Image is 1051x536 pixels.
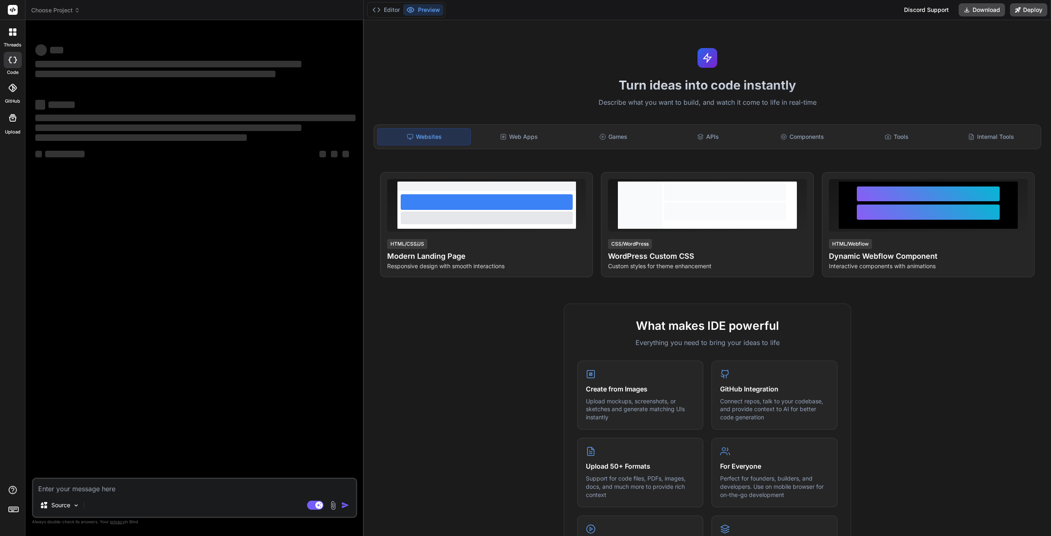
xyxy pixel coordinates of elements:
label: code [7,69,18,76]
div: Components [756,128,849,145]
label: threads [4,41,21,48]
span: privacy [110,519,125,524]
div: CSS/WordPress [608,239,652,249]
span: ‌ [35,100,45,110]
span: ‌ [35,151,42,157]
h4: WordPress Custom CSS [608,251,807,262]
button: Download [959,3,1005,16]
span: ‌ [342,151,349,157]
div: Websites [377,128,471,145]
h4: Create from Images [586,384,695,394]
h4: Upload 50+ Formats [586,461,695,471]
h4: Modern Landing Page [387,251,586,262]
label: Upload [5,129,21,136]
img: attachment [328,501,338,510]
button: Editor [369,4,403,16]
h4: GitHub Integration [720,384,829,394]
div: Web Apps [473,128,565,145]
p: Connect repos, talk to your codebase, and provide context to AI for better code generation [720,397,829,421]
label: GitHub [5,98,20,105]
h1: Turn ideas into code instantly [369,78,1046,92]
p: Interactive components with animations [829,262,1028,270]
div: Internal Tools [945,128,1037,145]
span: ‌ [331,151,337,157]
img: icon [341,501,349,509]
div: APIs [661,128,754,145]
p: Custom styles for theme enhancement [608,262,807,270]
span: ‌ [45,151,85,157]
p: Responsive design with smooth interactions [387,262,586,270]
div: Games [567,128,660,145]
span: ‌ [35,115,356,121]
button: Deploy [1010,3,1047,16]
span: ‌ [48,101,75,108]
span: ‌ [35,134,247,141]
span: ‌ [35,61,301,67]
p: Always double-check its answers. Your in Bind [32,518,357,526]
div: Discord Support [899,3,954,16]
span: ‌ [35,124,301,131]
span: ‌ [35,44,47,56]
span: ‌ [319,151,326,157]
span: Choose Project [31,6,80,14]
span: ‌ [50,47,63,53]
p: Upload mockups, screenshots, or sketches and generate matching UIs instantly [586,397,695,421]
div: HTML/Webflow [829,239,872,249]
div: Tools [850,128,943,145]
p: Perfect for founders, builders, and developers. Use on mobile browser for on-the-go development [720,474,829,499]
p: Everything you need to bring your ideas to life [577,338,838,347]
span: ‌ [35,71,275,77]
button: Preview [403,4,443,16]
h2: What makes IDE powerful [577,317,838,334]
img: Pick Models [73,502,80,509]
p: Source [51,501,70,509]
div: HTML/CSS/JS [387,239,427,249]
p: Support for code files, PDFs, images, docs, and much more to provide rich context [586,474,695,499]
p: Describe what you want to build, and watch it come to life in real-time [369,97,1046,108]
h4: Dynamic Webflow Component [829,251,1028,262]
h4: For Everyone [720,461,829,471]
